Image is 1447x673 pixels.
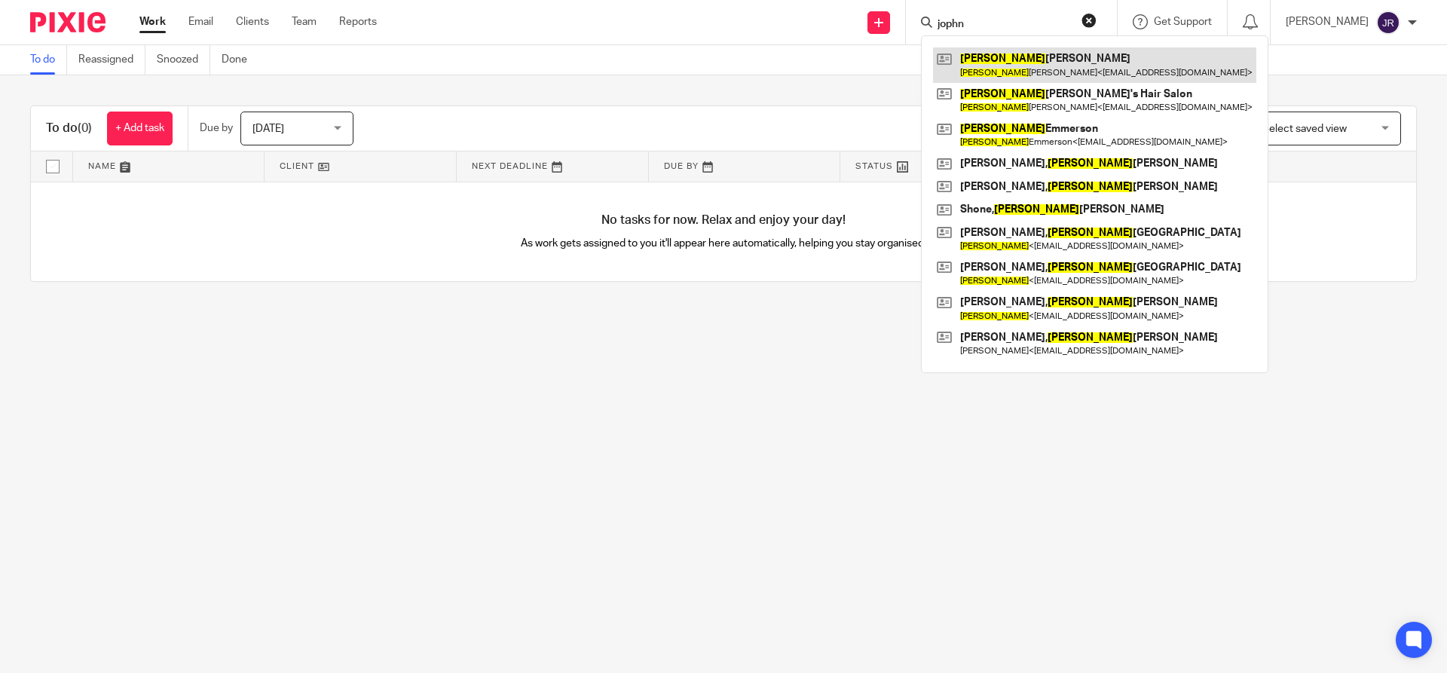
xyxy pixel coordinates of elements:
a: + Add task [107,112,173,145]
a: Done [222,45,259,75]
a: Email [188,14,213,29]
a: To do [30,45,67,75]
span: Get Support [1154,17,1212,27]
a: Clients [236,14,269,29]
p: Due by [200,121,233,136]
a: Team [292,14,317,29]
p: [PERSON_NAME] [1286,14,1369,29]
span: (0) [78,122,92,134]
a: Work [139,14,166,29]
img: svg%3E [1376,11,1400,35]
a: Reports [339,14,377,29]
input: Search [936,18,1072,32]
span: Select saved view [1262,124,1347,134]
a: Reassigned [78,45,145,75]
h1: To do [46,121,92,136]
a: Snoozed [157,45,210,75]
img: Pixie [30,12,106,32]
button: Clear [1081,13,1097,28]
h4: No tasks for now. Relax and enjoy your day! [31,213,1416,228]
p: As work gets assigned to you it'll appear here automatically, helping you stay organised. [378,236,1070,251]
span: [DATE] [252,124,284,134]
